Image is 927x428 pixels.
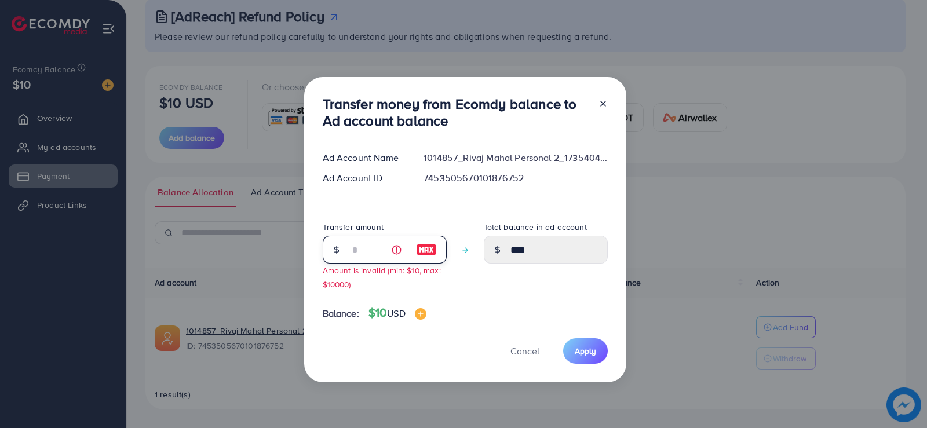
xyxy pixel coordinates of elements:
[414,151,616,164] div: 1014857_Rivaj Mahal Personal 2_1735404529188
[323,221,384,233] label: Transfer amount
[387,307,405,320] span: USD
[313,171,415,185] div: Ad Account ID
[323,265,441,289] small: Amount is invalid (min: $10, max: $10000)
[414,171,616,185] div: 7453505670101876752
[575,345,596,357] span: Apply
[496,338,554,363] button: Cancel
[368,306,426,320] h4: $10
[563,338,608,363] button: Apply
[510,345,539,357] span: Cancel
[313,151,415,164] div: Ad Account Name
[416,243,437,257] img: image
[415,308,426,320] img: image
[323,96,589,129] h3: Transfer money from Ecomdy balance to Ad account balance
[484,221,587,233] label: Total balance in ad account
[323,307,359,320] span: Balance:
